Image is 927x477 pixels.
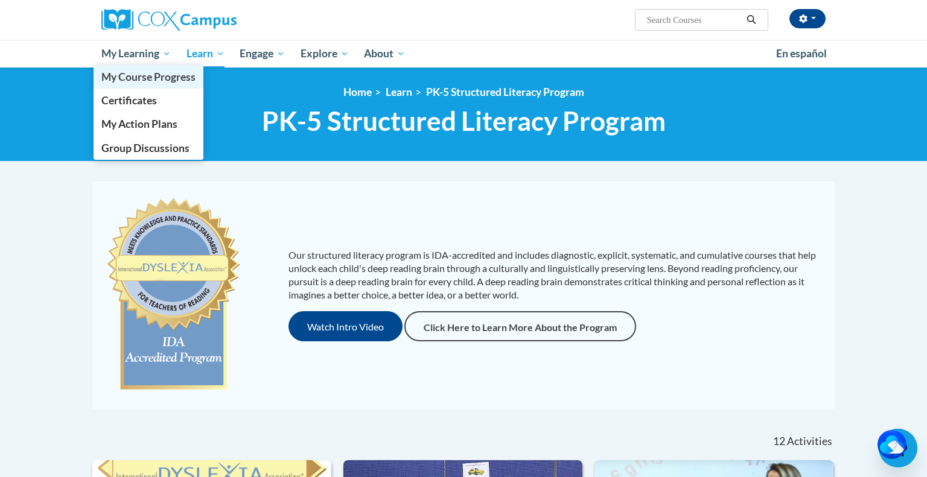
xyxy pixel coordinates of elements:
img: c477cda6-e343-453b-bfce-d6f9e9818e1c.png [104,192,243,397]
a: En español [768,41,835,66]
span: My Action Plans [101,118,177,130]
a: Engage [232,40,293,68]
span: My Learning [101,46,171,61]
a: Explore [293,40,357,68]
span: Activities [787,435,832,448]
a: Learn [386,86,412,98]
span: My Course Progress [101,71,196,83]
span: 12 [773,435,785,448]
a: Group Discussions [94,136,203,160]
span: Learn [186,46,225,61]
span: Certificates [101,94,157,107]
button: Account Settings [789,9,826,28]
span: En español [776,47,827,60]
a: My Course Progress [94,65,203,89]
span: Engage [240,46,285,61]
span: About [364,46,405,61]
a: Certificates [94,89,203,112]
div: Main menu [83,40,844,68]
a: PK-5 Structured Literacy Program [426,86,584,98]
span: Group Discussions [101,142,190,154]
a: Learn [179,40,232,68]
a: About [357,40,413,68]
img: Cox Campus [101,9,237,31]
p: Our structured literacy program is IDA-accredited and includes diagnostic, explicit, systematic, ... [288,248,823,302]
span: Explore [301,46,349,61]
a: Cox Campus [101,9,331,31]
button: Watch Intro Video [288,311,403,341]
iframe: Button to launch messaging window [879,429,917,467]
input: Search Courses [646,13,742,27]
a: My Action Plans [94,112,203,136]
a: Click Here to Learn More About the Program [404,311,636,341]
a: Home [343,86,372,98]
a: My Learning [94,40,179,68]
span: PK-5 Structured Literacy Program [262,105,666,137]
button: Search [742,13,760,27]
